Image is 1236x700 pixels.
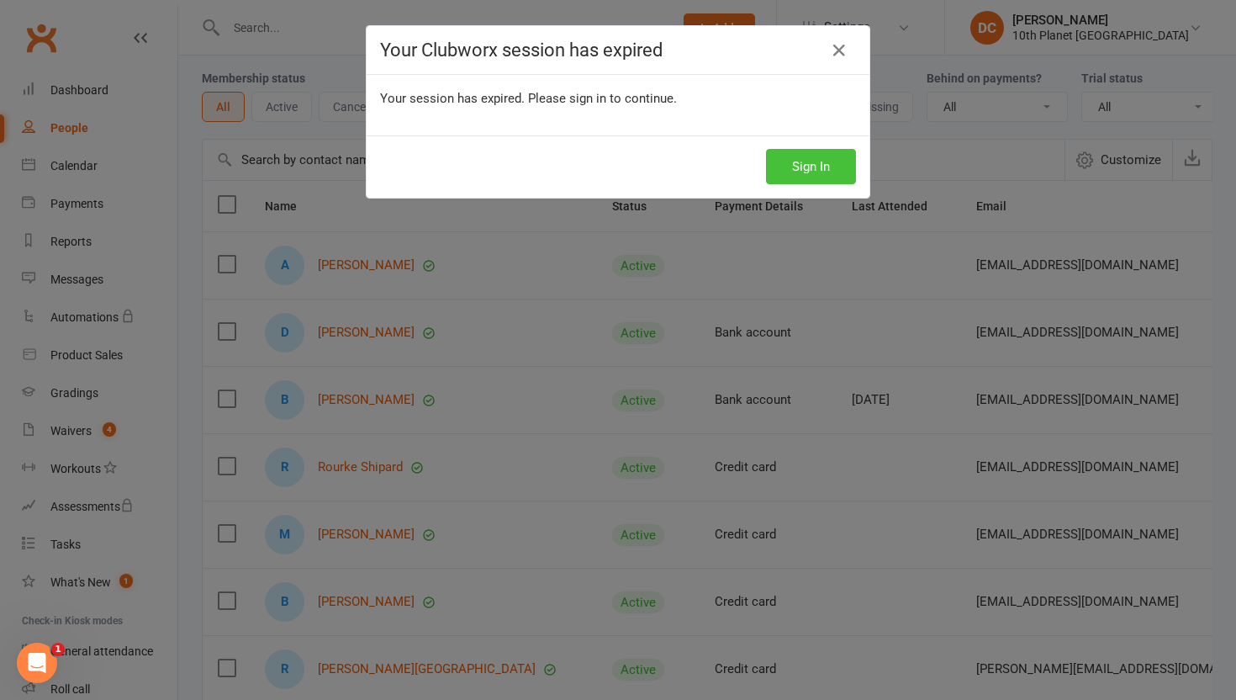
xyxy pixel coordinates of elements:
a: Close [826,37,853,64]
span: 1 [51,643,65,656]
h4: Your Clubworx session has expired [380,40,856,61]
span: Your session has expired. Please sign in to continue. [380,91,677,106]
button: Sign In [766,149,856,184]
iframe: Intercom live chat [17,643,57,683]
